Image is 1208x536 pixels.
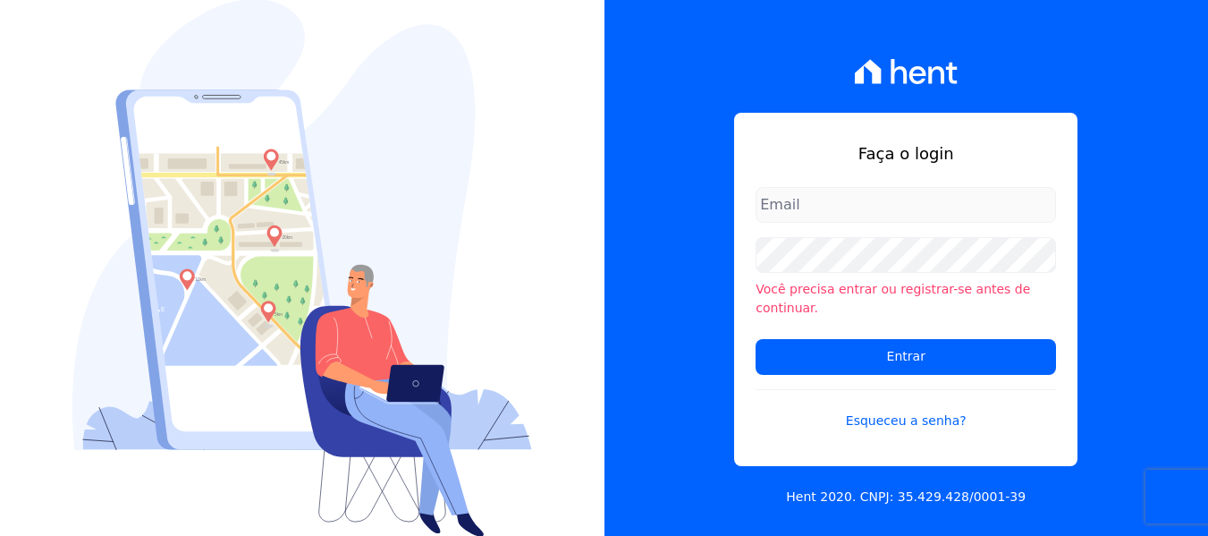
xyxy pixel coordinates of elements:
input: Email [756,187,1056,223]
li: Você precisa entrar ou registrar-se antes de continuar. [756,280,1056,318]
a: Esqueceu a senha? [756,389,1056,430]
h1: Faça o login [756,141,1056,166]
input: Entrar [756,339,1056,375]
p: Hent 2020. CNPJ: 35.429.428/0001-39 [786,488,1026,506]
